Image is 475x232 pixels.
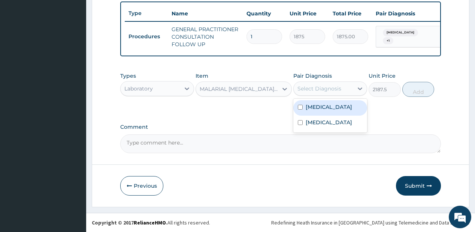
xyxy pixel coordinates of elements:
[86,213,475,232] footer: All rights reserved.
[4,153,143,179] textarea: Type your message and hit 'Enter'
[271,219,469,226] div: Redefining Heath Insurance in [GEOGRAPHIC_DATA] using Telemedicine and Data Science!
[123,4,141,22] div: Minimize live chat window
[200,85,279,93] div: MALARIAL [MEDICAL_DATA] THICK AND THIN FILMS - [BLOOD]
[396,176,441,196] button: Submit
[125,30,168,44] td: Procedures
[39,42,126,52] div: Chat with us now
[243,6,286,21] th: Quantity
[120,73,136,79] label: Types
[120,124,441,130] label: Comment
[383,37,393,45] span: + 1
[372,6,454,21] th: Pair Diagnosis
[43,69,103,145] span: We're online!
[402,82,435,97] button: Add
[125,6,168,20] th: Type
[134,219,166,226] a: RelianceHMO
[120,176,163,196] button: Previous
[124,85,153,92] div: Laboratory
[286,6,329,21] th: Unit Price
[92,219,167,226] strong: Copyright © 2017 .
[369,72,396,80] label: Unit Price
[196,72,208,80] label: Item
[168,22,243,52] td: GENERAL PRACTITIONER CONSULTATION FOLLOW UP
[297,85,341,92] div: Select Diagnosis
[306,103,352,111] label: [MEDICAL_DATA]
[14,38,30,56] img: d_794563401_company_1708531726252_794563401
[168,6,243,21] th: Name
[383,29,418,36] span: [MEDICAL_DATA]
[306,119,352,126] label: [MEDICAL_DATA]
[293,72,332,80] label: Pair Diagnosis
[329,6,372,21] th: Total Price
